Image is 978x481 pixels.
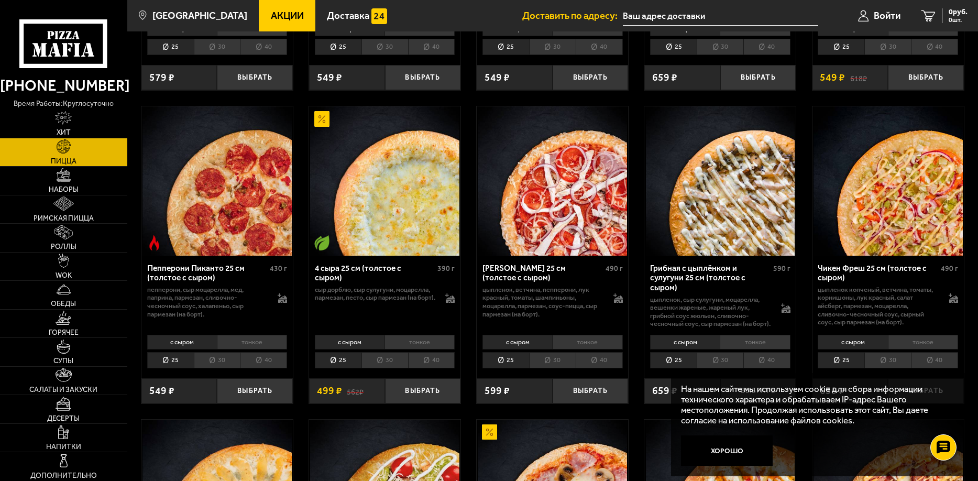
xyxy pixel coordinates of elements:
li: 40 [408,39,455,55]
li: 40 [576,352,623,368]
img: Акционный [482,424,497,440]
span: Хит [57,129,71,136]
span: 659 ₽ [652,386,677,396]
div: [PERSON_NAME] 25 см (толстое с сыром) [482,264,603,283]
li: тонкое [888,335,958,349]
span: Доставка [327,11,369,21]
div: Чикен Фреш 25 см (толстое с сыром) [818,264,938,283]
span: Наборы [49,186,79,193]
button: Выбрать [553,378,629,403]
p: сыр дорблю, сыр сулугуни, моцарелла, пармезан, песто, сыр пармезан (на борт). [315,286,435,302]
button: Выбрать [217,378,293,403]
li: с сыром [482,335,552,349]
a: АкционныйВегетарианское блюдо4 сыра 25 см (толстое с сыром) [309,106,460,256]
li: 25 [818,352,864,368]
span: Напитки [46,443,81,451]
span: 599 ₽ [485,386,510,396]
span: Дополнительно [30,472,97,479]
span: [GEOGRAPHIC_DATA] [152,11,247,21]
li: 30 [194,352,240,368]
p: цыпленок копченый, ветчина, томаты, корнишоны, лук красный, салат айсберг, пармезан, моцарелла, с... [818,286,938,326]
span: Акции [271,11,304,21]
span: Салаты и закуски [29,386,97,393]
li: с сыром [818,335,887,349]
li: 25 [147,352,194,368]
span: 390 г [437,264,455,273]
span: 549 ₽ [149,386,174,396]
li: 40 [911,39,958,55]
span: 590 г [773,264,790,273]
button: Выбрать [553,65,629,90]
li: тонкое [720,335,790,349]
img: 4 сыра 25 см (толстое с сыром) [310,106,459,256]
li: 30 [864,39,911,55]
li: с сыром [147,335,217,349]
span: Горячее [49,329,79,336]
span: 549 ₽ [317,72,342,82]
li: 40 [743,352,790,368]
a: Чикен Фреш 25 см (толстое с сыром) [812,106,964,256]
div: 4 сыра 25 см (толстое с сыром) [315,264,435,283]
li: 30 [194,39,240,55]
span: 0 руб. [949,8,968,16]
span: 499 ₽ [317,386,342,396]
img: 15daf4d41897b9f0e9f617042186c801.svg [371,8,387,24]
img: Пепперони Пиканто 25 см (толстое с сыром) [142,106,292,256]
p: цыпленок, сыр сулугуни, моцарелла, вешенки жареные, жареный лук, грибной соус Жюльен, сливочно-че... [650,296,771,328]
img: Вегетарианское блюдо [314,235,329,250]
span: Обеды [51,300,76,308]
li: 25 [482,352,529,368]
span: 490 г [941,264,958,273]
span: Супы [53,357,73,365]
span: Войти [874,11,900,21]
span: 490 г [606,264,623,273]
li: 25 [147,39,194,55]
span: WOK [56,272,72,279]
button: Выбрать [385,378,461,403]
button: Хорошо [681,435,773,466]
img: Петровская 25 см (толстое с сыром) [478,106,627,256]
div: Пепперони Пиканто 25 см (толстое с сыром) [147,264,268,283]
a: Грибная с цыплёнком и сулугуни 25 см (толстое с сыром) [644,106,796,256]
img: Острое блюдо [147,235,162,250]
li: 25 [650,352,697,368]
button: Выбрать [217,65,293,90]
span: Пицца [51,158,76,165]
li: тонкое [217,335,287,349]
img: Грибная с цыплёнком и сулугуни 25 см (толстое с сыром) [646,106,795,256]
span: 430 г [270,264,287,273]
li: 25 [315,39,361,55]
li: 25 [818,39,864,55]
li: 25 [315,352,361,368]
p: цыпленок, ветчина, пепперони, лук красный, томаты, шампиньоны, моцарелла, пармезан, соус-пицца, с... [482,286,603,318]
span: 549 ₽ [820,72,845,82]
img: Чикен Фреш 25 см (толстое с сыром) [814,106,963,256]
button: Выбрать [720,65,796,90]
li: 30 [864,352,911,368]
span: Доставить по адресу: [522,11,623,21]
span: Роллы [51,243,76,250]
a: Петровская 25 см (толстое с сыром) [477,106,628,256]
li: с сыром [315,335,384,349]
li: 30 [361,352,408,368]
li: 40 [576,39,623,55]
button: Выбрать [888,65,964,90]
span: 0 шт. [949,17,968,23]
s: 618 ₽ [850,72,867,82]
li: с сыром [650,335,720,349]
li: 40 [911,352,958,368]
span: 579 ₽ [149,72,174,82]
li: 25 [650,39,697,55]
span: 549 ₽ [485,72,510,82]
li: 30 [529,39,576,55]
li: 30 [361,39,408,55]
li: тонкое [552,335,622,349]
li: 40 [743,39,790,55]
a: Острое блюдоПепперони Пиканто 25 см (толстое с сыром) [141,106,293,256]
li: 30 [697,352,743,368]
span: Римская пицца [34,215,94,222]
s: 562 ₽ [347,386,364,396]
li: 30 [697,39,743,55]
li: 40 [408,352,455,368]
li: тонкое [384,335,455,349]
